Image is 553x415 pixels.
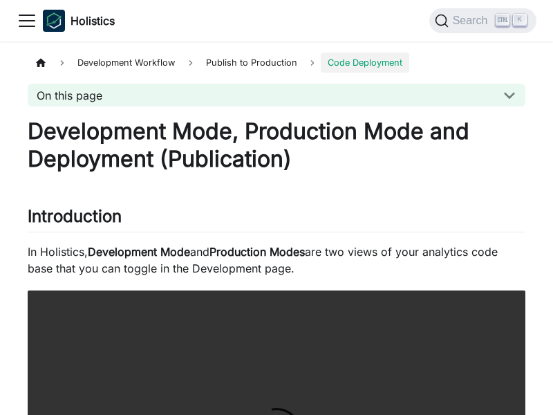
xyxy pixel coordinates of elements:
[28,243,525,277] p: In Holistics, and are two views of your analytics code base that you can toggle in the Developmen...
[28,206,525,232] h2: Introduction
[321,53,409,73] span: Code Deployment
[209,245,305,259] strong: Production Modes
[199,53,304,73] span: Publish to Production
[28,53,525,73] nav: Breadcrumbs
[71,12,115,29] b: Holistics
[28,53,54,73] a: Home page
[429,8,536,33] button: Search (Ctrl+K)
[71,53,182,73] span: Development Workflow
[43,10,115,32] a: HolisticsHolistics
[17,10,37,31] button: Toggle navigation bar
[449,15,496,27] span: Search
[513,14,527,26] kbd: K
[28,118,525,173] h1: Development Mode, Production Mode and Deployment (Publication)
[43,10,65,32] img: Holistics
[28,84,525,107] button: On this page
[88,245,190,259] strong: Development Mode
